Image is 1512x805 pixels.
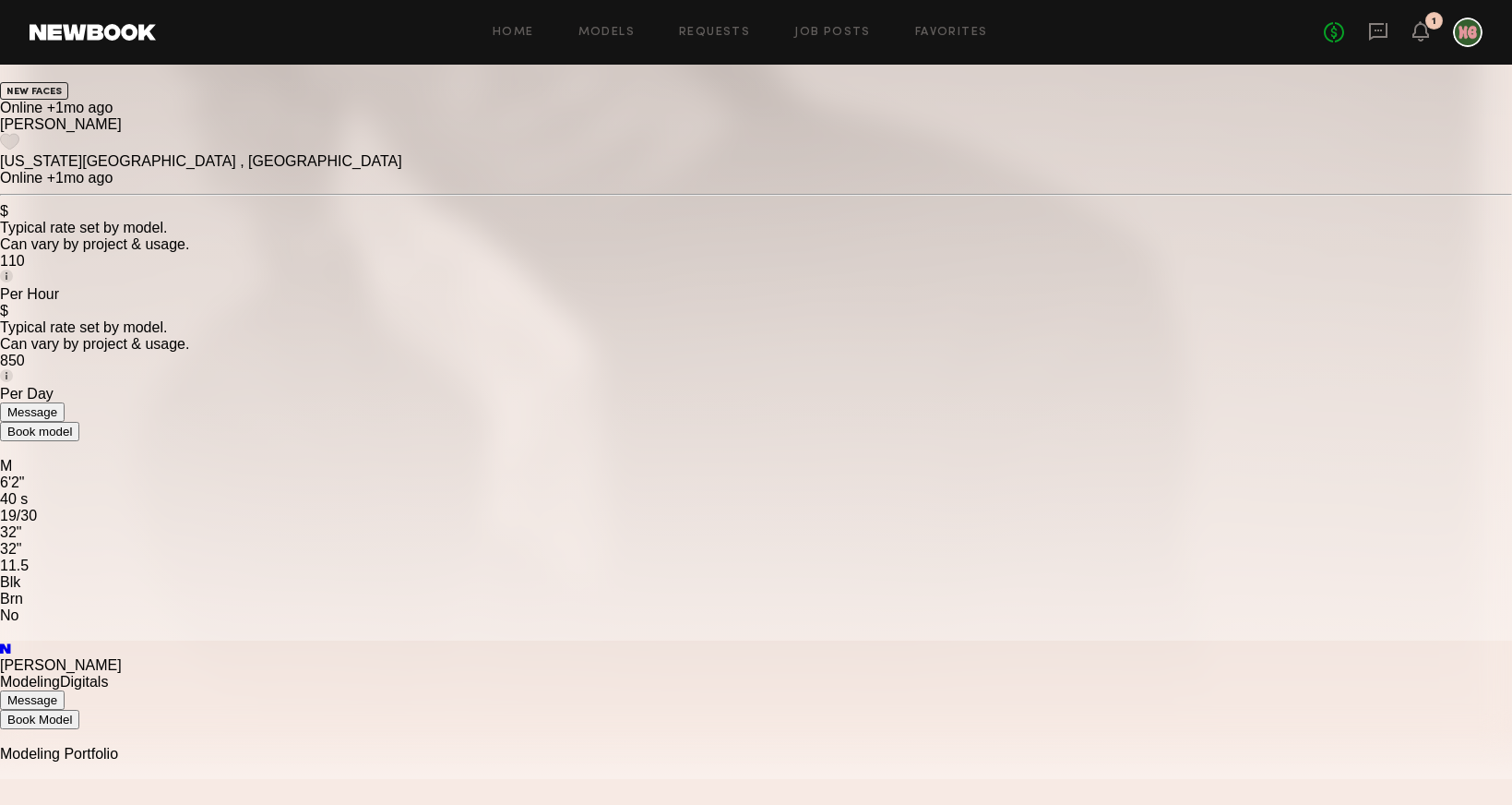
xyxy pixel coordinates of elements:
[794,27,871,39] a: Job Posts
[60,674,108,690] a: Digitals
[493,27,534,39] a: Home
[1432,17,1436,27] div: 1
[915,27,988,39] a: Favorites
[578,27,635,39] a: Models
[679,27,750,39] a: Requests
